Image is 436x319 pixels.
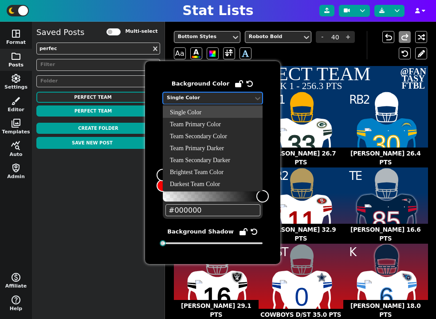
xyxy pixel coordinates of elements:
[259,224,343,245] p: [PERSON_NAME] 32.9 pts
[163,106,263,118] div: Single Color
[125,28,157,35] label: Multi-select
[401,272,412,282] img: teamlogo
[317,272,327,282] img: teamlogo
[342,31,355,43] span: +
[11,51,21,62] span: folder
[163,166,263,178] div: Brightest Team Color
[372,132,401,157] p: 30
[232,272,242,282] img: teamlogo
[279,280,322,283] img: wordmark
[242,46,249,61] span: A
[401,196,412,206] img: teamlogo
[194,280,238,283] img: wordmark
[172,80,229,87] h5: Background Color
[11,163,21,173] span: shield_person
[259,148,343,168] p: [PERSON_NAME] 26.7 pts
[249,33,299,41] div: Roboto Bold
[36,92,149,103] button: PERFECT TEAM
[174,65,428,84] h1: PERFECT TEAM
[163,142,263,154] div: Team Primary Darker
[400,68,426,89] span: @FAN TASY FTBL
[363,280,407,283] img: wordmark
[174,47,186,59] span: Aa
[11,295,21,305] span: help
[317,120,327,130] img: teamlogo
[167,94,250,102] div: Single Color
[287,208,316,233] p: 11
[203,284,231,310] p: 16
[182,3,253,19] h1: Stat Lists
[363,204,407,207] img: wordmark
[372,208,401,233] p: 85
[40,78,147,85] div: Folder
[163,178,263,190] div: Darkest Team Color
[399,31,411,43] button: redo
[363,128,407,131] img: wordmark
[343,148,428,168] p: [PERSON_NAME] 26.4 pts
[11,73,21,84] span: settings
[163,191,263,202] div: Alpha
[11,28,21,39] span: space_dashboard
[379,284,393,310] p: 6
[400,32,410,43] span: redo
[279,128,322,131] img: wordmark
[11,96,21,106] span: brush
[343,224,428,245] p: [PERSON_NAME] 16.6 pts
[287,132,316,157] p: 33
[163,154,263,166] div: Team Secondary Darker
[317,196,327,206] img: teamlogo
[167,228,234,235] h5: Background Shadow
[36,137,148,149] button: Save new post
[36,105,150,117] button: PERFECT TEAM
[174,82,428,91] h2: WEEK 1 - 256.3 PTS
[295,284,309,310] p: 0
[383,32,394,43] span: undo
[36,27,84,37] h5: Saved Posts
[11,140,21,151] span: query_stats
[36,123,160,134] button: Create Folder
[401,120,412,130] img: teamlogo
[11,272,21,283] span: monetization_on
[163,118,263,130] div: Team Primary Color
[40,61,147,69] div: Filter
[316,31,329,43] span: -
[279,204,322,207] img: wordmark
[163,130,263,142] div: Team Secondary Color
[36,43,160,54] input: Search
[178,33,228,41] div: Bottom Styles
[11,118,21,128] span: photo_library
[382,31,394,43] button: undo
